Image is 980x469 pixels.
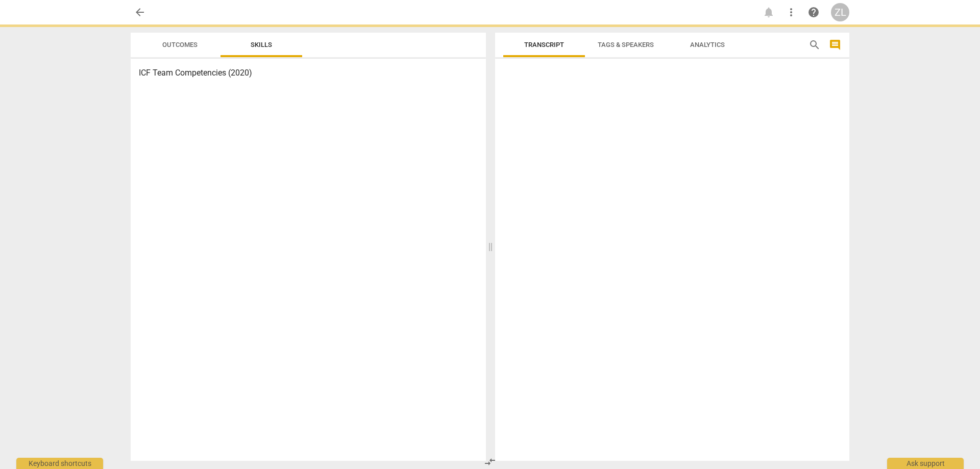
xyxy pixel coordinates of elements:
button: Search [806,37,823,53]
span: search [808,39,821,51]
span: more_vert [785,6,797,18]
span: help [807,6,820,18]
span: Tags & Speakers [598,41,654,48]
span: arrow_back [134,6,146,18]
span: comment [829,39,841,51]
span: Analytics [690,41,725,48]
button: ZL [831,3,849,21]
span: compare_arrows [484,456,496,468]
span: Transcript [524,41,564,48]
span: Skills [251,41,272,48]
div: Keyboard shortcuts [16,458,103,469]
a: Help [804,3,823,21]
span: Outcomes [162,41,198,48]
h3: ICF Team Competencies (2020) [139,67,478,79]
button: Show/Hide comments [827,37,843,53]
div: Ask support [887,458,964,469]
